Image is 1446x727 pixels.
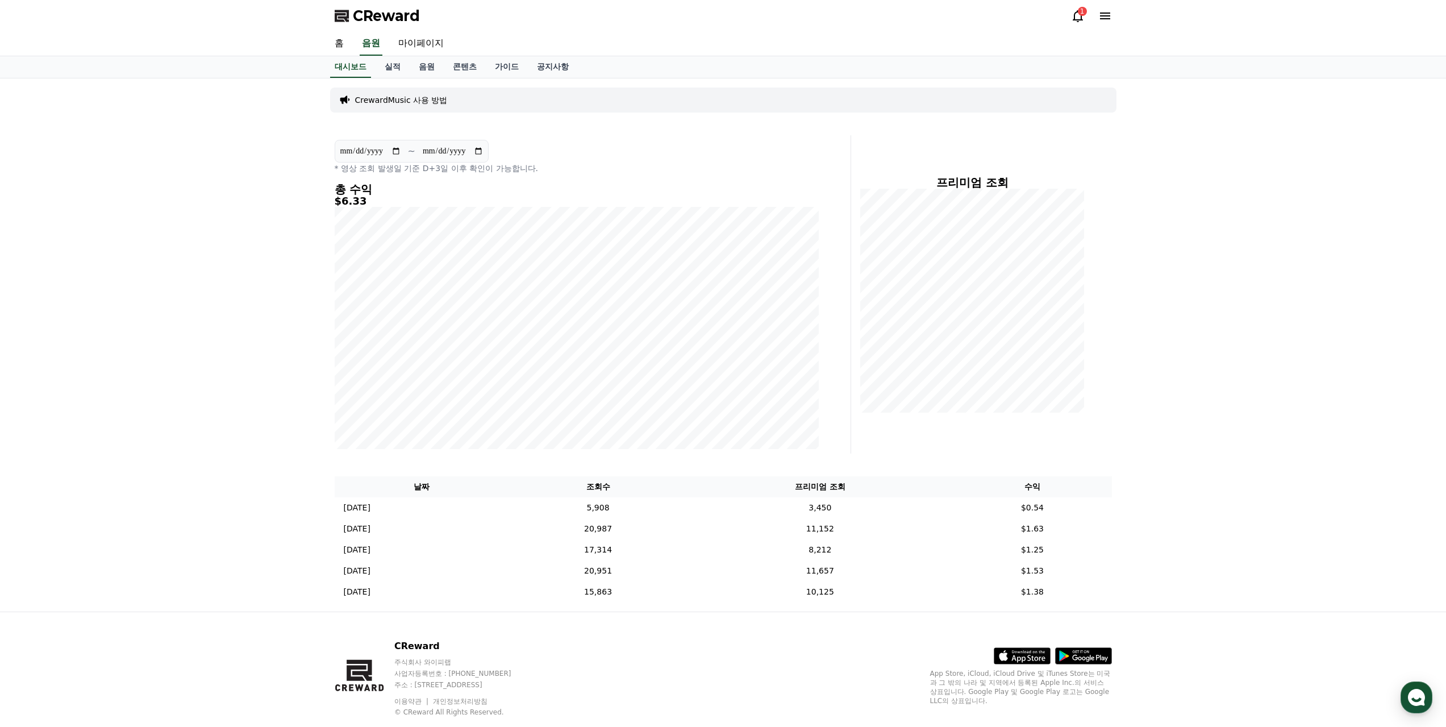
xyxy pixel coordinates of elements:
td: 10,125 [687,581,953,603]
p: ~ [408,144,415,158]
p: [DATE] [344,565,370,577]
p: CReward [394,639,533,653]
p: [DATE] [344,586,370,598]
a: 설정 [147,360,218,389]
td: $0.54 [953,497,1111,518]
a: 이용약관 [394,697,430,705]
td: 20,951 [509,560,687,581]
th: 조회수 [509,476,687,497]
span: CReward [353,7,420,25]
a: 대시보드 [330,56,371,78]
th: 날짜 [335,476,509,497]
a: CReward [335,7,420,25]
p: [DATE] [344,523,370,535]
a: 홈 [326,32,353,56]
a: 콘텐츠 [444,56,486,78]
td: 5,908 [509,497,687,518]
a: 가이드 [486,56,528,78]
a: 마이페이지 [389,32,453,56]
a: 공지사항 [528,56,578,78]
a: 1 [1071,9,1085,23]
p: [DATE] [344,544,370,556]
p: [DATE] [344,502,370,514]
span: 홈 [36,377,43,387]
span: 대화 [104,378,118,387]
p: © CReward All Rights Reserved. [394,708,533,717]
a: 실적 [376,56,410,78]
td: 15,863 [509,581,687,603]
a: 홈 [3,360,75,389]
p: 주소 : [STREET_ADDRESS] [394,680,533,689]
td: $1.63 [953,518,1111,539]
span: 설정 [176,377,189,387]
td: $1.53 [953,560,1111,581]
th: 프리미엄 조회 [687,476,953,497]
h5: $6.33 [335,196,819,207]
a: 대화 [75,360,147,389]
th: 수익 [953,476,1111,497]
a: CrewardMusic 사용 방법 [355,94,448,106]
a: 음원 [360,32,382,56]
td: 8,212 [687,539,953,560]
p: 사업자등록번호 : [PHONE_NUMBER] [394,669,533,678]
td: 11,657 [687,560,953,581]
p: App Store, iCloud, iCloud Drive 및 iTunes Store는 미국과 그 밖의 나라 및 지역에서 등록된 Apple Inc.의 서비스 상표입니다. Goo... [930,669,1112,705]
p: * 영상 조회 발생일 기준 D+3일 이후 확인이 가능합니다. [335,163,819,174]
a: 음원 [410,56,444,78]
h4: 총 수익 [335,183,819,196]
div: 1 [1078,7,1087,16]
td: $1.38 [953,581,1111,603]
h4: 프리미엄 조회 [860,176,1085,189]
td: 17,314 [509,539,687,560]
a: 개인정보처리방침 [433,697,487,705]
td: $1.25 [953,539,1111,560]
td: 3,450 [687,497,953,518]
td: 11,152 [687,518,953,539]
p: 주식회사 와이피랩 [394,658,533,667]
td: 20,987 [509,518,687,539]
